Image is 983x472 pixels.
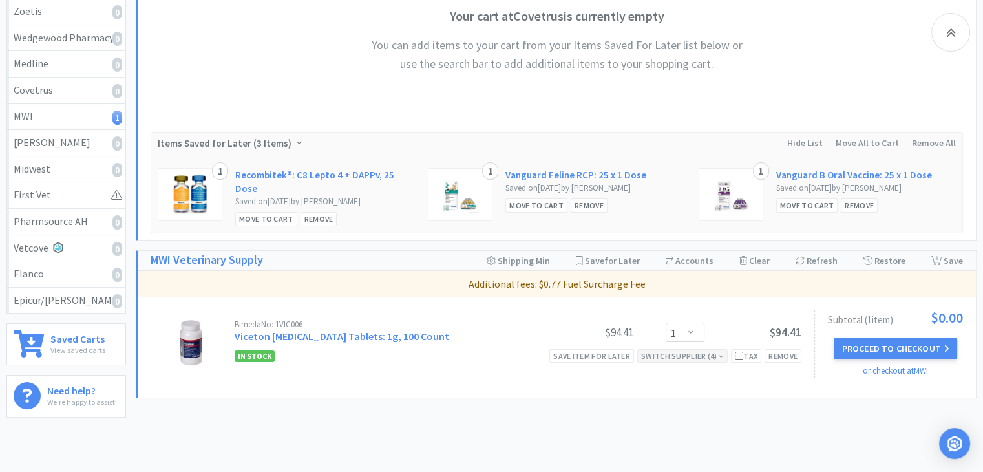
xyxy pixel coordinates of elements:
[549,349,634,363] div: Save item for later
[666,251,713,270] div: Accounts
[112,268,122,282] i: 0
[171,175,209,214] img: 74f9694b77f24177a6deb47f96bbf249_176711.png
[112,294,122,308] i: 0
[912,137,956,149] span: Remove All
[158,137,295,149] span: Items Saved for Later ( )
[151,251,263,270] a: MWI Veterinary Supply
[112,215,122,230] i: 0
[235,212,297,226] div: Move to Cart
[7,261,125,288] a: Elanco0
[14,3,119,20] div: Zoetis
[505,168,646,182] a: Vanguard Feline RCP: 25 x 1 Dose
[301,212,337,226] div: Remove
[363,36,751,74] h4: You can add items to your cart from your Items Saved For Later list below or use the search bar t...
[143,276,971,293] p: Additional fees: $0.77 Fuel Surcharge Fee
[235,320,536,328] div: Bimeda No: 1VIC006
[112,5,122,19] i: 0
[712,175,750,214] img: 99e8e38e787c4375a4ba27cffb93c36e_173934.png
[112,58,122,72] i: 0
[571,198,608,212] div: Remove
[836,137,899,149] span: Move All to Cart
[14,134,119,151] div: [PERSON_NAME]
[180,320,202,365] img: 9c20699357f049dc8f01d19d84fa8d04_9985.png
[939,428,970,459] div: Open Intercom Messenger
[14,56,119,72] div: Medline
[47,382,117,396] h6: Need help?
[14,240,119,257] div: Vetcove
[112,84,122,98] i: 0
[7,130,125,156] a: [PERSON_NAME]0
[257,137,288,149] span: 3 Items
[47,396,117,408] p: We're happy to assist!
[112,111,122,125] i: 1
[235,350,275,362] span: In Stock
[7,288,125,314] a: Epicur/[PERSON_NAME]0
[834,338,957,359] button: Proceed to Checkout
[776,198,838,212] div: Move to Cart
[863,365,928,376] a: or checkout at MWI
[828,310,963,325] div: Subtotal ( 1 item ):
[505,182,685,195] div: Saved on [DATE] by [PERSON_NAME]
[7,209,125,235] a: Pharmsource AH0
[235,168,415,195] a: Recombitek®: C8 Lepto 4 + DAPPv, 25 Dose
[776,182,956,195] div: Saved on [DATE] by [PERSON_NAME]
[735,350,757,362] div: Tax
[641,350,724,362] div: Switch Supplier ( 4 )
[7,51,125,78] a: Medline0
[7,104,125,131] a: MWI1
[7,25,125,52] a: Wedgewood Pharmacy0
[753,162,769,180] div: 1
[212,162,228,180] div: 1
[14,187,119,204] div: First Vet
[112,136,122,151] i: 0
[863,251,905,270] div: Restore
[487,251,550,270] div: Shipping Min
[112,242,122,256] i: 0
[505,198,567,212] div: Move to Cart
[765,349,801,363] div: Remove
[739,251,770,270] div: Clear
[536,325,633,340] div: $94.41
[931,310,963,325] span: $0.00
[14,30,119,47] div: Wedgewood Pharmacy
[7,235,125,262] a: Vetcove0
[482,162,498,180] div: 1
[14,82,119,99] div: Covetrus
[770,325,801,339] span: $94.41
[50,330,105,344] h6: Saved Carts
[841,198,878,212] div: Remove
[112,163,122,177] i: 0
[585,255,640,266] span: Save for Later
[776,168,932,182] a: Vanguard B Oral Vaccine: 25 x 1 Dose
[7,156,125,183] a: Midwest0
[14,213,119,230] div: Pharmsource AH
[787,137,823,149] span: Hide List
[363,6,751,27] h3: Your cart at Covetrus is currently empty
[14,292,119,309] div: Epicur/[PERSON_NAME]
[14,161,119,178] div: Midwest
[796,251,838,270] div: Refresh
[931,251,963,270] div: Save
[235,195,415,209] div: Saved on [DATE] by [PERSON_NAME]
[14,266,119,283] div: Elanco
[112,32,122,46] i: 0
[235,330,449,343] a: Viceton [MEDICAL_DATA] Tablets: 1g, 100 Count
[7,78,125,104] a: Covetrus0
[14,109,119,125] div: MWI
[6,323,126,365] a: Saved CartsView saved carts
[441,175,480,214] img: da3863abc69945f39e9fdf92741aa26b_454155.png
[50,344,105,356] p: View saved carts
[7,182,125,209] a: First Vet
